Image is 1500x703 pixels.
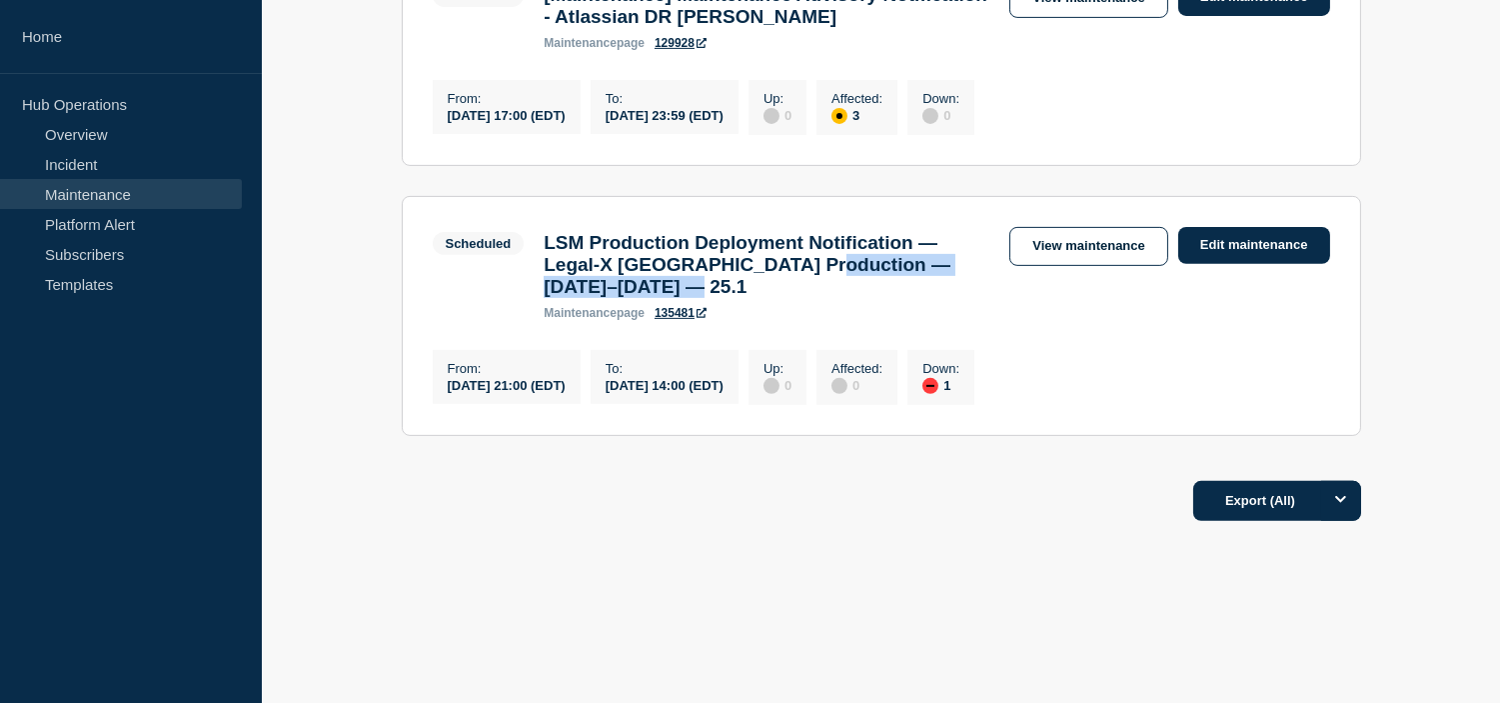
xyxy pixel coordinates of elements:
p: From : [448,361,566,376]
p: Down : [922,361,959,376]
p: Up : [763,361,791,376]
p: Down : [922,91,959,106]
p: Up : [763,91,791,106]
p: To : [606,91,724,106]
div: 3 [831,106,882,124]
span: maintenance [544,306,617,320]
div: 0 [763,376,791,394]
p: Affected : [831,361,882,376]
div: 0 [763,106,791,124]
a: 129928 [655,36,707,50]
a: Edit maintenance [1178,227,1330,264]
div: [DATE] 17:00 (EDT) [448,106,566,123]
h3: LSM Production Deployment Notification — Legal-X [GEOGRAPHIC_DATA] Production — [DATE]–[DATE] — 25.1 [544,232,989,298]
div: down [922,378,938,394]
button: Export (All) [1193,481,1361,521]
span: maintenance [544,36,617,50]
div: affected [831,108,847,124]
p: Affected : [831,91,882,106]
p: To : [606,361,724,376]
div: 0 [922,106,959,124]
div: 1 [922,376,959,394]
p: page [544,36,645,50]
div: 0 [831,376,882,394]
a: View maintenance [1009,227,1167,266]
a: 135481 [655,306,707,320]
div: disabled [922,108,938,124]
p: page [544,306,645,320]
div: disabled [763,378,779,394]
div: [DATE] 23:59 (EDT) [606,106,724,123]
div: [DATE] 21:00 (EDT) [448,376,566,393]
div: disabled [763,108,779,124]
button: Options [1321,481,1361,521]
p: From : [448,91,566,106]
div: [DATE] 14:00 (EDT) [606,376,724,393]
div: Scheduled [446,236,512,251]
div: disabled [831,378,847,394]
